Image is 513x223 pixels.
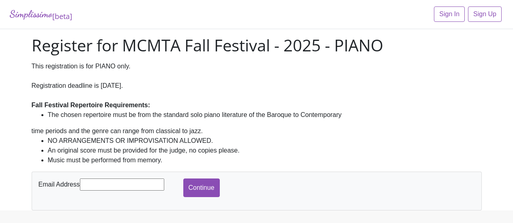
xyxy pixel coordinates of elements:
[183,178,220,197] input: Continue
[48,155,482,165] li: Music must be performed from memory.
[52,11,72,21] sub: [beta]
[434,6,465,22] a: Sign In
[48,136,482,146] li: NO ARRANGEMENTS OR IMPROVISATION ALLOWED.
[32,102,150,108] strong: Fall Festival Repertoire Requirements:
[36,178,183,191] div: Email Address
[48,110,482,120] li: The chosen repertoire must be from the standard solo piano literature of the Baroque to Contemporary
[32,36,482,55] h1: Register for MCMTA Fall Festival - 2025 - PIANO
[48,146,482,155] li: An original score must be provided for the judge, no copies please.
[32,126,482,136] div: time periods and the genre can range from classical to jazz.
[32,62,482,110] div: This registration is for PIANO only. Registration deadline is [DATE].
[10,6,72,22] a: Simplissimo[beta]
[468,6,502,22] a: Sign Up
